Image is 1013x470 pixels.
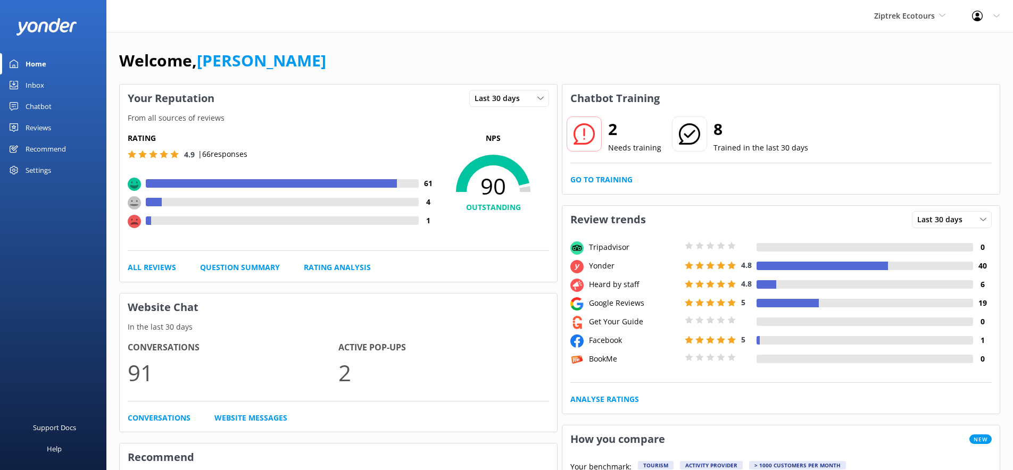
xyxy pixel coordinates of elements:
[562,425,673,453] h3: How you compare
[969,434,992,444] span: New
[973,297,992,309] h4: 19
[26,160,51,181] div: Settings
[608,116,661,142] h2: 2
[973,260,992,272] h4: 40
[26,117,51,138] div: Reviews
[874,11,935,21] span: Ziptrek Ecotours
[437,173,549,199] span: 90
[128,262,176,273] a: All Reviews
[120,293,557,321] h3: Website Chat
[26,96,52,117] div: Chatbot
[973,241,992,253] h4: 0
[197,49,326,71] a: [PERSON_NAME]
[586,316,682,328] div: Get Your Guide
[437,202,549,213] h4: OUTSTANDING
[713,116,808,142] h2: 8
[713,142,808,154] p: Trained in the last 30 days
[128,412,190,424] a: Conversations
[26,74,44,96] div: Inbox
[586,334,682,346] div: Facebook
[26,138,66,160] div: Recommend
[214,412,287,424] a: Website Messages
[680,461,743,469] div: Activity Provider
[973,316,992,328] h4: 0
[419,196,437,208] h4: 4
[741,279,752,289] span: 4.8
[338,355,549,390] p: 2
[973,279,992,290] h4: 6
[586,297,682,309] div: Google Reviews
[586,260,682,272] div: Yonder
[437,132,549,144] p: NPS
[26,53,46,74] div: Home
[570,174,633,186] a: Go to Training
[973,353,992,365] h4: 0
[586,241,682,253] div: Tripadvisor
[128,355,338,390] p: 91
[570,393,639,405] a: Analyse Ratings
[120,85,222,112] h3: Your Reputation
[749,461,846,469] div: > 1000 customers per month
[741,297,745,307] span: 5
[120,321,557,333] p: In the last 30 days
[184,149,195,160] span: 4.9
[741,334,745,345] span: 5
[608,142,661,154] p: Needs training
[638,461,674,469] div: Tourism
[119,48,326,73] h1: Welcome,
[120,112,557,124] p: From all sources of reviews
[562,206,654,233] h3: Review trends
[973,334,992,346] h4: 1
[16,18,77,36] img: yonder-white-logo.png
[304,262,371,273] a: Rating Analysis
[338,341,549,355] h4: Active Pop-ups
[200,262,280,273] a: Question Summary
[128,341,338,355] h4: Conversations
[47,438,62,459] div: Help
[562,85,668,112] h3: Chatbot Training
[419,178,437,189] h4: 61
[586,279,682,290] div: Heard by staff
[586,353,682,365] div: BookMe
[917,214,969,225] span: Last 30 days
[741,260,752,270] span: 4.8
[33,417,76,438] div: Support Docs
[419,215,437,226] h4: 1
[475,93,526,104] span: Last 30 days
[128,132,437,144] h5: Rating
[198,148,247,160] p: | 66 responses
